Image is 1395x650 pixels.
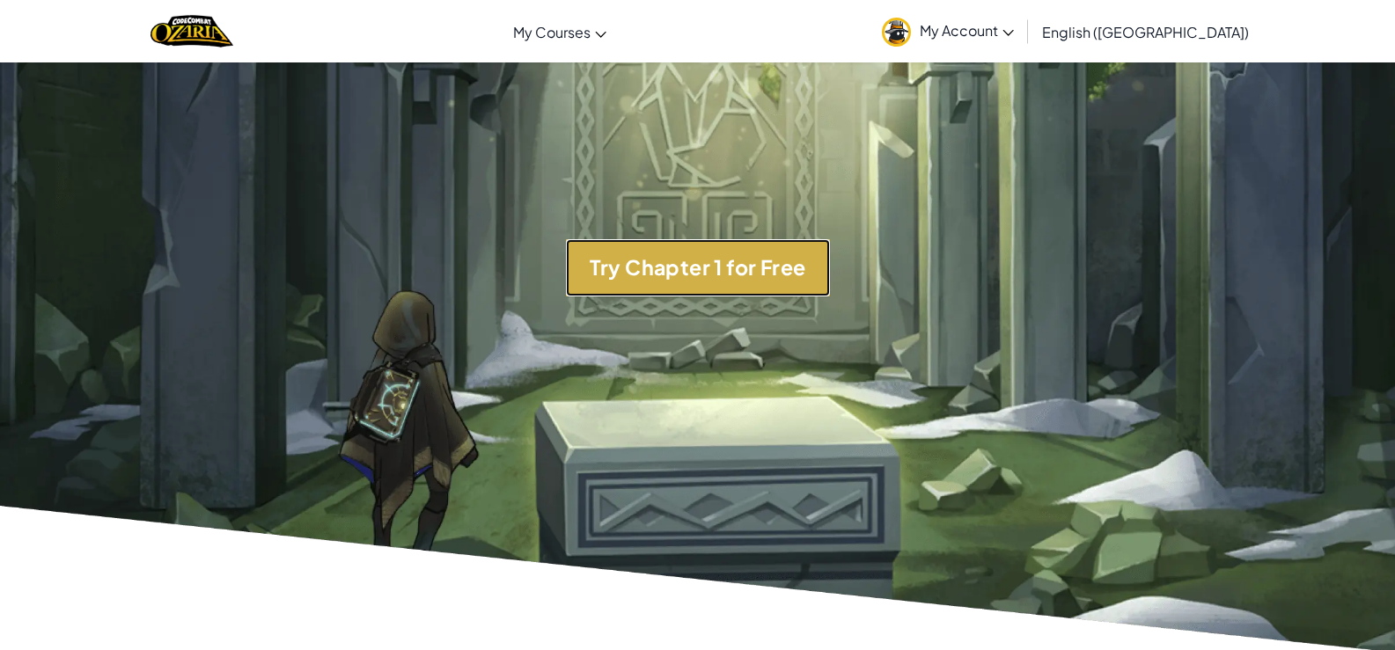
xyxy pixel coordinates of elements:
span: My Account [920,21,1014,40]
a: My Account [873,4,1023,59]
img: avatar [882,18,911,47]
a: Ozaria by CodeCombat logo [151,13,232,49]
img: Home [151,13,232,49]
a: My Courses [504,8,615,55]
a: English ([GEOGRAPHIC_DATA]) [1033,8,1258,55]
button: Try Chapter 1 for Free [566,239,830,296]
span: English ([GEOGRAPHIC_DATA]) [1042,23,1249,41]
span: My Courses [513,23,591,41]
